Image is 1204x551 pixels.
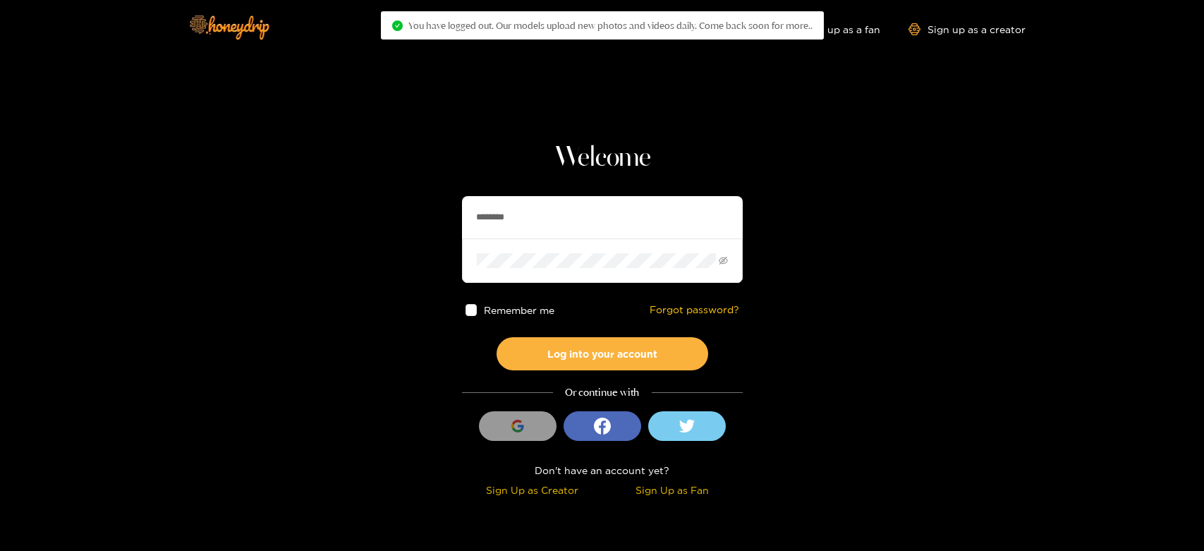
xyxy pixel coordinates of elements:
[462,462,743,478] div: Don't have an account yet?
[462,141,743,175] h1: Welcome
[462,385,743,401] div: Or continue with
[408,20,813,31] span: You have logged out. Our models upload new photos and videos daily. Come back soon for more..
[466,482,599,498] div: Sign Up as Creator
[784,23,880,35] a: Sign up as a fan
[497,337,708,370] button: Log into your account
[606,482,739,498] div: Sign Up as Fan
[484,305,554,315] span: Remember me
[392,20,403,31] span: check-circle
[719,256,728,265] span: eye-invisible
[650,304,739,316] a: Forgot password?
[908,23,1026,35] a: Sign up as a creator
